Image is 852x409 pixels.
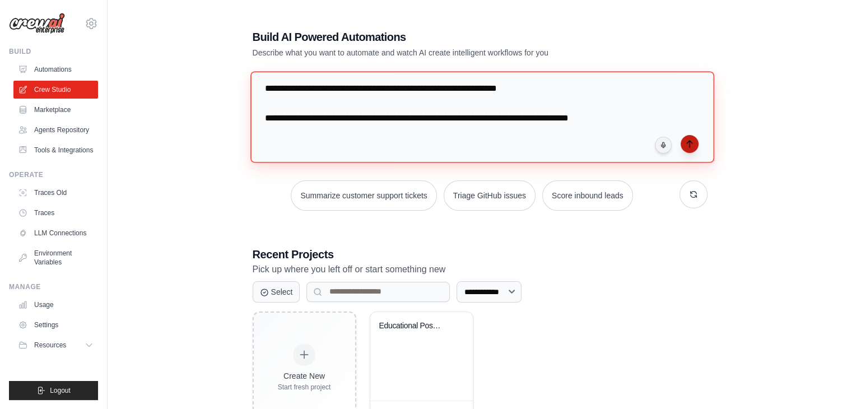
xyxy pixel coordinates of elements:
[50,386,71,395] span: Logout
[9,47,98,56] div: Build
[253,47,629,58] p: Describe what you want to automate and watch AI create intelligent workflows for you
[253,281,300,303] button: Select
[13,81,98,99] a: Crew Studio
[655,137,672,154] button: Click to speak your automation idea
[13,336,98,354] button: Resources
[13,61,98,78] a: Automations
[9,13,65,34] img: Logo
[291,180,436,211] button: Summarize customer support tickets
[9,170,98,179] div: Operate
[9,282,98,291] div: Manage
[444,180,536,211] button: Triage GitHub issues
[253,247,707,262] h3: Recent Projects
[542,180,633,211] button: Score inbound leads
[379,321,447,331] div: Educational Post Generator
[13,244,98,271] a: Environment Variables
[13,121,98,139] a: Agents Repository
[13,316,98,334] a: Settings
[13,224,98,242] a: LLM Connections
[253,262,707,277] p: Pick up where you left off or start something new
[253,29,629,45] h1: Build AI Powered Automations
[278,370,331,382] div: Create New
[679,180,707,208] button: Get new suggestions
[9,381,98,400] button: Logout
[13,204,98,222] a: Traces
[13,101,98,119] a: Marketplace
[34,341,66,350] span: Resources
[278,383,331,392] div: Start fresh project
[13,296,98,314] a: Usage
[13,184,98,202] a: Traces Old
[796,355,852,409] iframe: Chat Widget
[13,141,98,159] a: Tools & Integrations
